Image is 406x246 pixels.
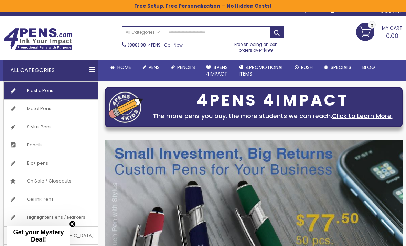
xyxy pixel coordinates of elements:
[109,91,143,123] img: four_pen_logo.png
[303,9,327,14] a: Wishlist
[332,111,393,120] a: Click to Learn More.
[147,93,399,108] div: 4PENS 4IMPACT
[147,111,399,121] div: The more pens you buy, the more students we can reach.
[69,220,76,227] button: Close teaser
[23,136,46,154] span: Pencils
[4,100,98,118] a: Metal Pens
[331,9,376,14] a: Create an Account
[233,60,289,81] a: 4PROMOTIONALITEMS
[301,64,313,71] span: Rush
[122,27,163,38] a: All Categories
[23,100,55,118] span: Metal Pens
[227,39,284,53] div: Free shipping on pen orders over $199
[4,227,98,245] a: Made in [GEOGRAPHIC_DATA]
[371,22,373,29] span: 0
[128,42,184,48] span: - Call Now!
[331,64,351,71] span: Specials
[4,208,98,226] a: Highlighter Pens / Markers
[362,64,375,71] span: Blog
[3,28,72,50] img: 4Pens Custom Pens and Promotional Products
[177,64,195,71] span: Pencils
[23,190,57,208] span: Gel Ink Pens
[23,82,57,100] span: Plastic Pens
[23,154,52,172] span: Bic® pens
[13,229,64,243] span: Get your Mystery Deal!
[206,64,228,77] span: 4Pens 4impact
[4,172,98,190] a: On Sale / Closeouts
[105,60,137,75] a: Home
[201,60,233,81] a: 4Pens4impact
[126,30,160,35] span: All Categories
[4,118,98,136] a: Stylus Pens
[289,60,318,75] a: Rush
[3,60,98,81] div: All Categories
[23,208,89,226] span: Highlighter Pens / Markers
[357,60,381,75] a: Blog
[356,23,403,40] a: 0.00 0
[380,9,403,14] div: Sign In
[149,64,160,71] span: Pens
[128,42,161,48] a: (888) 88-4PENS
[386,31,398,40] span: 0.00
[117,64,131,71] span: Home
[7,226,70,246] div: Get your Mystery Deal!Close teaser
[137,60,165,75] a: Pens
[318,60,357,75] a: Specials
[165,60,201,75] a: Pencils
[239,64,284,77] span: 4PROMOTIONAL ITEMS
[4,82,98,100] a: Plastic Pens
[4,154,98,172] a: Bic® pens
[4,190,98,208] a: Gel Ink Pens
[23,118,55,136] span: Stylus Pens
[4,136,98,154] a: Pencils
[23,172,75,190] span: On Sale / Closeouts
